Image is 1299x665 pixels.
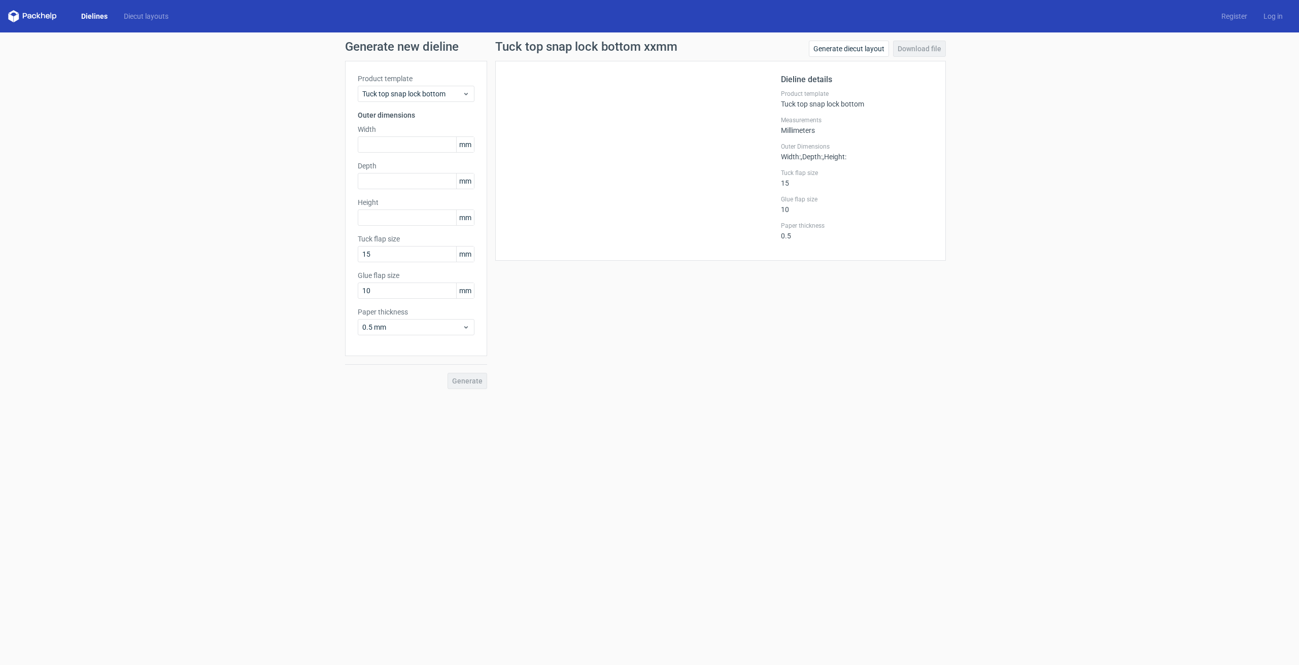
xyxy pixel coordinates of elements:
[809,41,889,57] a: Generate diecut layout
[358,110,474,120] h3: Outer dimensions
[358,124,474,134] label: Width
[781,195,933,214] div: 10
[358,270,474,281] label: Glue flap size
[362,89,462,99] span: Tuck top snap lock bottom
[781,116,933,124] label: Measurements
[358,307,474,317] label: Paper thickness
[456,283,474,298] span: mm
[781,169,933,187] div: 15
[358,197,474,207] label: Height
[73,11,116,21] a: Dielines
[362,322,462,332] span: 0.5 mm
[116,11,177,21] a: Diecut layouts
[495,41,677,53] h1: Tuck top snap lock bottom xxmm
[1213,11,1255,21] a: Register
[781,153,801,161] span: Width :
[456,247,474,262] span: mm
[358,74,474,84] label: Product template
[345,41,954,53] h1: Generate new dieline
[781,74,933,86] h2: Dieline details
[801,153,823,161] span: , Depth :
[358,234,474,244] label: Tuck flap size
[781,195,933,203] label: Glue flap size
[358,161,474,171] label: Depth
[823,153,846,161] span: , Height :
[781,169,933,177] label: Tuck flap size
[781,116,933,134] div: Millimeters
[781,222,933,230] label: Paper thickness
[456,173,474,189] span: mm
[781,90,933,98] label: Product template
[1255,11,1291,21] a: Log in
[781,90,933,108] div: Tuck top snap lock bottom
[456,137,474,152] span: mm
[781,222,933,240] div: 0.5
[781,143,933,151] label: Outer Dimensions
[456,210,474,225] span: mm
